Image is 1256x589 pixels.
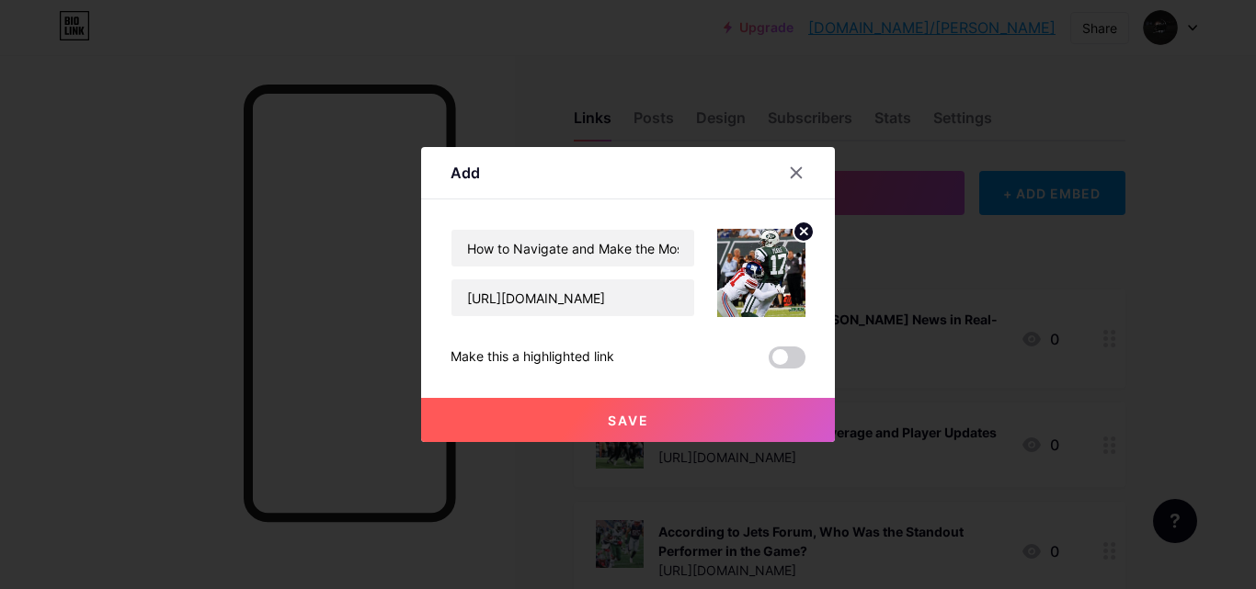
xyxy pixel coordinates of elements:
[717,229,805,317] img: link_thumbnail
[421,398,835,442] button: Save
[451,230,694,266] input: Title
[451,346,614,368] div: Make this a highlighted link
[451,279,694,316] input: URL
[608,413,649,428] span: Save
[451,162,480,184] div: Add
